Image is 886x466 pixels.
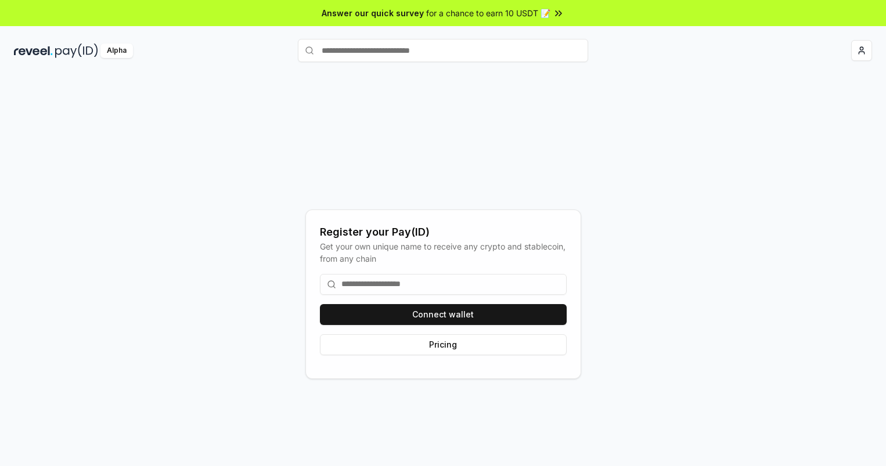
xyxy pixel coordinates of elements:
button: Connect wallet [320,304,567,325]
span: for a chance to earn 10 USDT 📝 [426,7,550,19]
button: Pricing [320,334,567,355]
div: Alpha [100,44,133,58]
div: Get your own unique name to receive any crypto and stablecoin, from any chain [320,240,567,265]
span: Answer our quick survey [322,7,424,19]
img: pay_id [55,44,98,58]
div: Register your Pay(ID) [320,224,567,240]
img: reveel_dark [14,44,53,58]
